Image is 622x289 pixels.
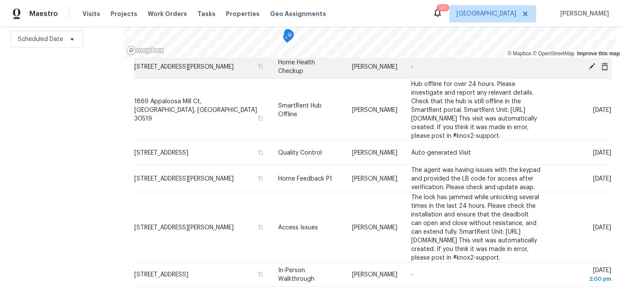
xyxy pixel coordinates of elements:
[577,51,620,57] a: Improve this map
[18,35,63,44] span: Scheduled Date
[134,150,188,156] span: [STREET_ADDRESS]
[29,10,58,18] span: Maestro
[411,272,413,278] span: -
[508,51,531,57] a: Mapbox
[111,10,137,18] span: Projects
[134,224,234,230] span: [STREET_ADDRESS][PERSON_NAME]
[533,51,574,57] a: OpenStreetMap
[278,60,315,74] span: Home Health Checkup
[411,194,539,260] span: The lock has jammed while unlocking several times in the last 24 hours. Please check the installa...
[257,149,264,156] button: Copy Address
[557,10,609,18] span: [PERSON_NAME]
[352,150,397,156] span: [PERSON_NAME]
[286,30,294,44] div: Map marker
[226,10,260,18] span: Properties
[257,270,264,278] button: Copy Address
[555,267,611,283] span: [DATE]
[257,174,264,182] button: Copy Address
[352,272,397,278] span: [PERSON_NAME]
[411,150,471,156] span: Auto-generated Visit
[278,267,314,282] span: In-Person Walkthrough
[457,10,516,18] span: [GEOGRAPHIC_DATA]
[593,107,611,113] span: [DATE]
[257,223,264,231] button: Copy Address
[438,3,447,12] div: 130
[134,64,234,70] span: [STREET_ADDRESS][PERSON_NAME]
[278,150,322,156] span: Quality Control
[257,63,264,70] button: Copy Address
[148,10,187,18] span: Work Orders
[593,224,611,230] span: [DATE]
[352,175,397,181] span: [PERSON_NAME]
[352,224,397,230] span: [PERSON_NAME]
[278,224,318,230] span: Access Issues
[134,175,234,181] span: [STREET_ADDRESS][PERSON_NAME]
[585,62,598,70] span: Edit
[598,62,611,70] span: Cancel
[278,102,322,117] span: SmartRent Hub Offline
[134,272,188,278] span: [STREET_ADDRESS]
[593,175,611,181] span: [DATE]
[126,45,164,55] a: Mapbox homepage
[284,29,292,42] div: Map marker
[278,175,332,181] span: Home Feedback P1
[257,114,264,122] button: Copy Address
[555,275,611,283] div: 2:00 pm
[134,98,257,121] span: 1869 Appaloosa Mill Ct, [GEOGRAPHIC_DATA], [GEOGRAPHIC_DATA] 30519
[411,81,537,139] span: Hub offline for over 24 hours. Please investigate and report any relevant details. Check that the...
[283,32,292,46] div: Map marker
[352,107,397,113] span: [PERSON_NAME]
[270,10,326,18] span: Geo Assignments
[352,64,397,70] span: [PERSON_NAME]
[197,11,216,17] span: Tasks
[83,10,100,18] span: Visits
[593,150,611,156] span: [DATE]
[411,167,540,190] span: The agent was having issues with the keypad and provided the LB code for access after verificatio...
[411,64,413,70] span: -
